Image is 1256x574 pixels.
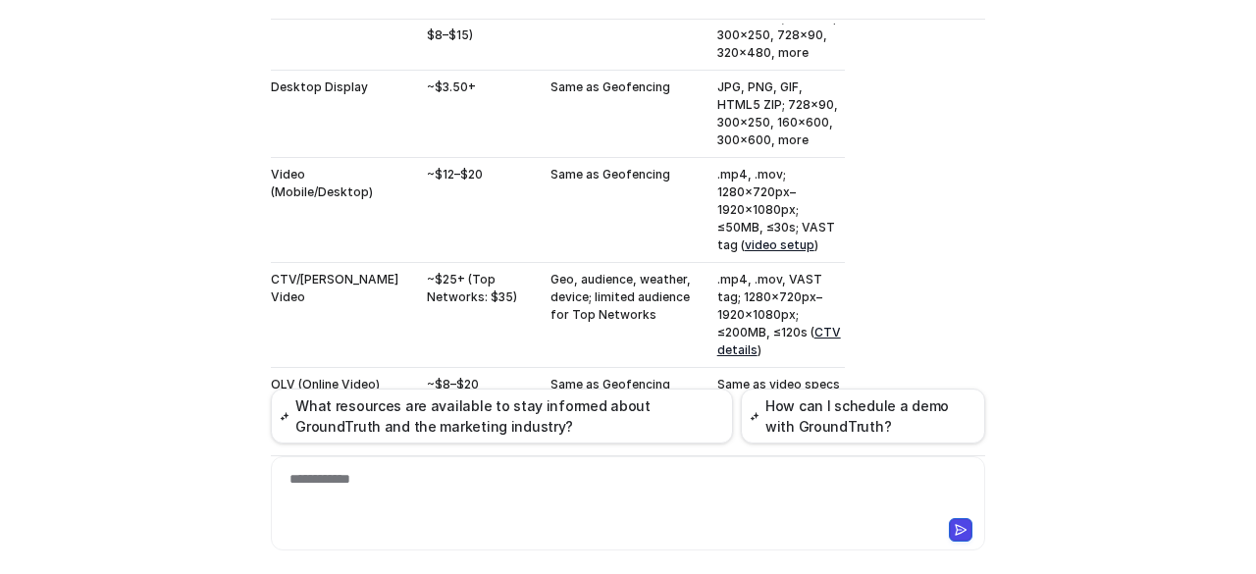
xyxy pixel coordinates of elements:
td: JPG, PNG, GIF, HTML5 ZIP; 728x90, 300x250, 160x600, 300x600, more [706,71,845,158]
td: ~$3.50+ [415,71,539,158]
button: What resources are available to stay informed about GroundTruth and the marketing industry? [271,389,733,444]
td: Same as Geofencing [539,158,706,263]
td: Video (Mobile/Desktop) [271,158,415,263]
td: Same as Geofencing [539,368,706,420]
td: ~$8–$20 [415,368,539,420]
td: .mp4, .mov; 1280x720px–1920x1080px; ≤50MB, ≤30s; VAST tag ( ) [706,158,845,263]
td: Same as video specs above [706,368,845,420]
td: ~$12–$20 [415,158,539,263]
td: .mp4, .mov, VAST tag; 1280x720px–1920x1080px; ≤200MB, ≤120s ( ) [706,263,845,368]
button: How can I schedule a demo with GroundTruth? [741,389,985,444]
td: Same as Geofencing [539,71,706,158]
td: ~$25+ (Top Networks: $35) [415,263,539,368]
td: Geo, audience, weather, device; limited audience for Top Networks [539,263,706,368]
td: Desktop Display [271,71,415,158]
td: CTV/[PERSON_NAME] Video [271,263,415,368]
a: video setup [745,237,814,252]
td: OLV (Online Video) [271,368,415,420]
